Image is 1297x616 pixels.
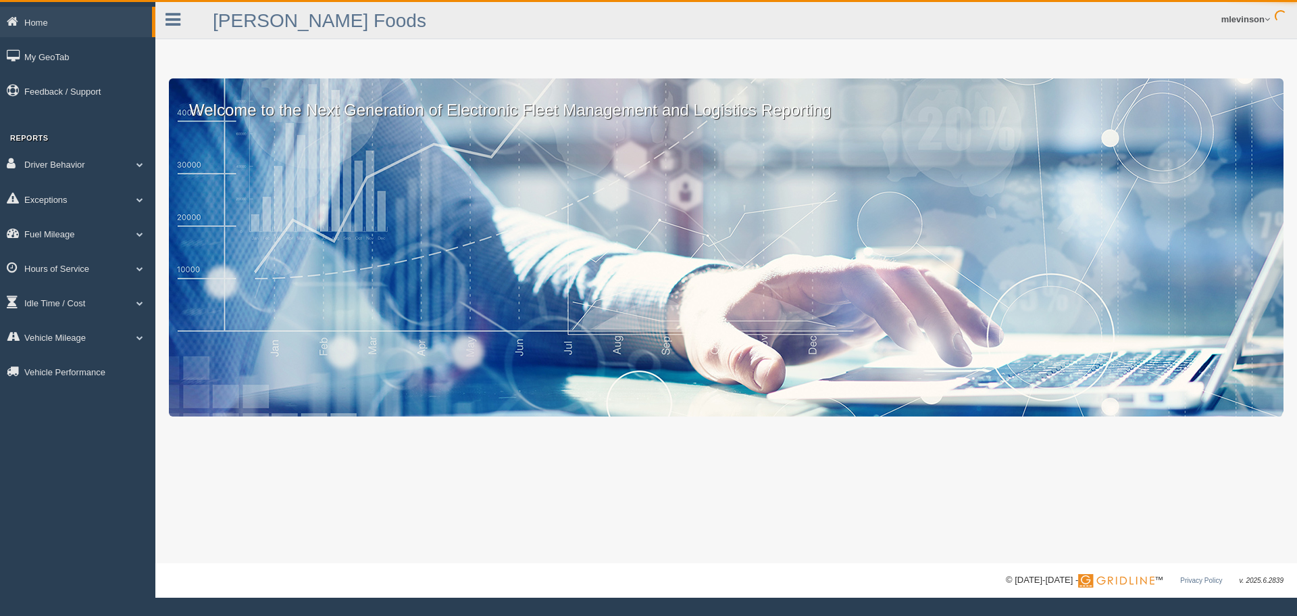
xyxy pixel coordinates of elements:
[1180,577,1222,584] a: Privacy Policy
[169,78,1283,122] p: Welcome to the Next Generation of Electronic Fleet Management and Logistics Reporting
[1240,577,1283,584] span: v. 2025.6.2839
[213,10,426,31] a: [PERSON_NAME] Foods
[1006,573,1283,588] div: © [DATE]-[DATE] - ™
[1078,574,1154,588] img: Gridline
